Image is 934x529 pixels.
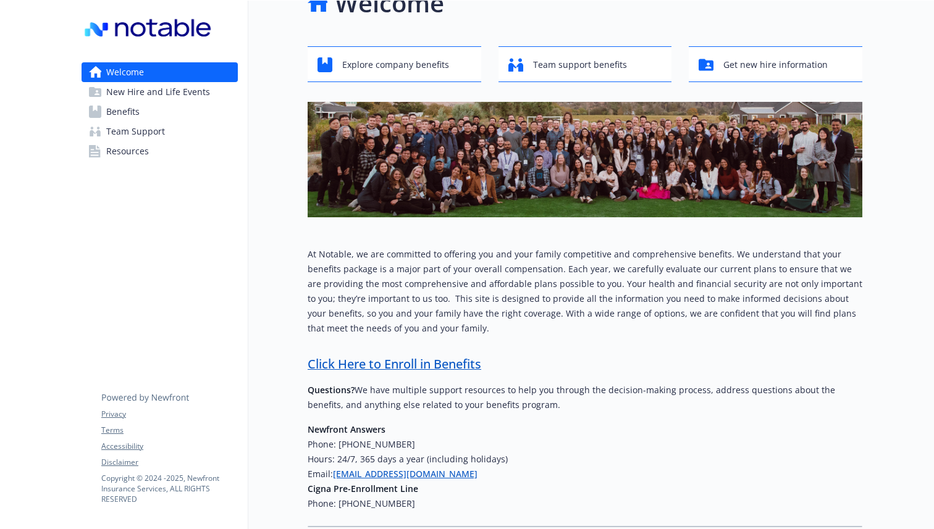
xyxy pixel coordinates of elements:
button: Explore company benefits [308,46,481,82]
p: At Notable, we are committed to offering you and your family competitive and comprehensive benefi... [308,247,862,336]
h6: Phone: [PHONE_NUMBER] [308,496,862,511]
span: Get new hire information [723,53,828,77]
a: New Hire and Life Events [82,82,238,102]
a: Resources [82,141,238,161]
span: Team Support [106,122,165,141]
strong: Questions? [308,384,355,396]
span: Explore company benefits [342,53,449,77]
a: Disclaimer [101,457,237,468]
h6: Hours: 24/7, 365 days a year (including holidays)​ [308,452,862,467]
a: Welcome [82,62,238,82]
a: Click Here to Enroll in Benefits [308,356,481,372]
img: overview page banner [308,102,862,217]
a: Benefits [82,102,238,122]
p: Copyright © 2024 - 2025 , Newfront Insurance Services, ALL RIGHTS RESERVED [101,473,237,504]
p: We have multiple support resources to help you through the decision-making process, address quest... [308,383,862,412]
span: Team support benefits [533,53,627,77]
a: Privacy [101,409,237,420]
h6: Phone: [PHONE_NUMBER] [308,437,862,452]
span: Benefits [106,102,140,122]
h6: Email: [308,467,862,481]
strong: Newfront Answers [308,423,385,435]
a: Accessibility [101,441,237,452]
span: New Hire and Life Events [106,82,210,102]
a: Terms [101,425,237,436]
a: Team Support [82,122,238,141]
span: Welcome [106,62,144,82]
a: [EMAIL_ADDRESS][DOMAIN_NAME] [333,468,478,480]
span: Resources [106,141,149,161]
button: Get new hire information [689,46,862,82]
button: Team support benefits [499,46,672,82]
strong: Cigna Pre-Enrollment Line [308,483,418,494]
